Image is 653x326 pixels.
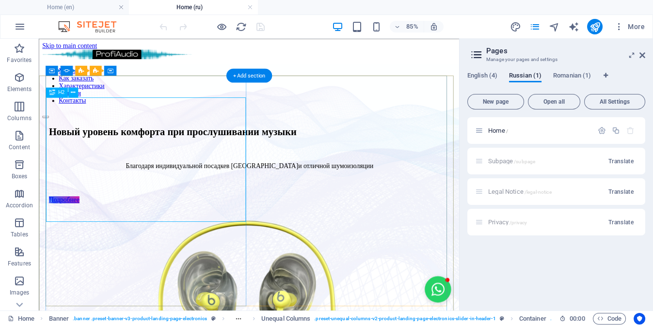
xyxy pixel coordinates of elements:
[634,313,645,325] button: Usercentrics
[486,55,626,64] h3: Manage your pages and settings
[587,19,603,34] button: publish
[584,94,645,109] button: All Settings
[605,154,637,169] button: Translate
[8,260,31,267] p: Features
[506,128,508,134] span: /
[6,202,33,209] p: Accordion
[610,19,649,34] button: More
[73,313,207,325] span: . banner .preset-banner-v3-product-landing-page-electronics
[129,2,258,13] h4: Home (ru)
[226,68,271,82] div: + Add section
[510,21,521,32] button: design
[8,313,34,325] a: Click to cancel selection. Double-click to open Pages
[548,21,560,32] button: navigator
[589,99,641,105] span: All Settings
[11,231,28,238] p: Tables
[598,126,606,135] div: Settings
[9,143,30,151] p: Content
[261,313,310,325] span: Click to select. Double-click to edit
[216,21,227,32] button: Click here to leave preview mode and continue editing
[589,21,600,32] i: Publish
[235,21,247,32] button: reload
[12,172,28,180] p: Boxes
[4,4,68,12] a: Skip to main content
[605,184,637,200] button: Translate
[593,313,626,325] button: Code
[467,94,524,109] button: New page
[529,21,541,32] button: pages
[211,316,216,321] i: This element is a customizable preset
[7,85,32,93] p: Elements
[570,313,585,325] span: 00 00
[500,316,504,321] i: This element is a customizable preset
[608,188,634,196] span: Translate
[390,21,424,32] button: 85%
[10,289,30,296] p: Images
[559,313,585,325] h6: Session time
[529,21,540,32] i: Pages (Ctrl+Alt+S)
[56,21,128,32] img: Editor Logo
[404,21,420,32] h6: 85%
[576,315,578,322] span: :
[614,22,645,31] span: More
[7,56,32,64] p: Favorites
[528,94,580,109] button: Open all
[608,157,634,165] span: Translate
[430,22,438,31] i: On resize automatically adjust zoom level to fit chosen device.
[568,21,579,32] button: text_generator
[467,70,497,83] span: English (4)
[314,313,495,325] span: . preset-unequal-columns-v2-product-landing-page-electronics-slider-in-header-1
[509,70,542,83] span: Russian (1)
[605,215,637,230] button: Translate
[7,114,32,122] p: Columns
[486,47,645,55] h2: Pages
[568,21,579,32] i: AI Writer
[510,21,521,32] i: Design (Ctrl+Alt+Y)
[626,126,635,135] div: The startpage cannot be deleted
[49,313,69,325] span: Click to select. Double-click to edit
[548,21,559,32] i: Navigator
[608,218,634,226] span: Translate
[454,279,485,310] button: Open chat window
[553,70,591,83] span: Romanian (1)
[472,99,520,105] span: New page
[597,313,621,325] span: Code
[532,99,576,105] span: Open all
[58,90,64,95] span: H2
[488,127,508,134] span: Click to open page
[485,127,593,134] div: Home/
[519,313,546,325] span: Click to select. Double-click to edit
[236,21,247,32] i: Reload page
[612,126,620,135] div: Duplicate
[467,72,645,90] div: Language Tabs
